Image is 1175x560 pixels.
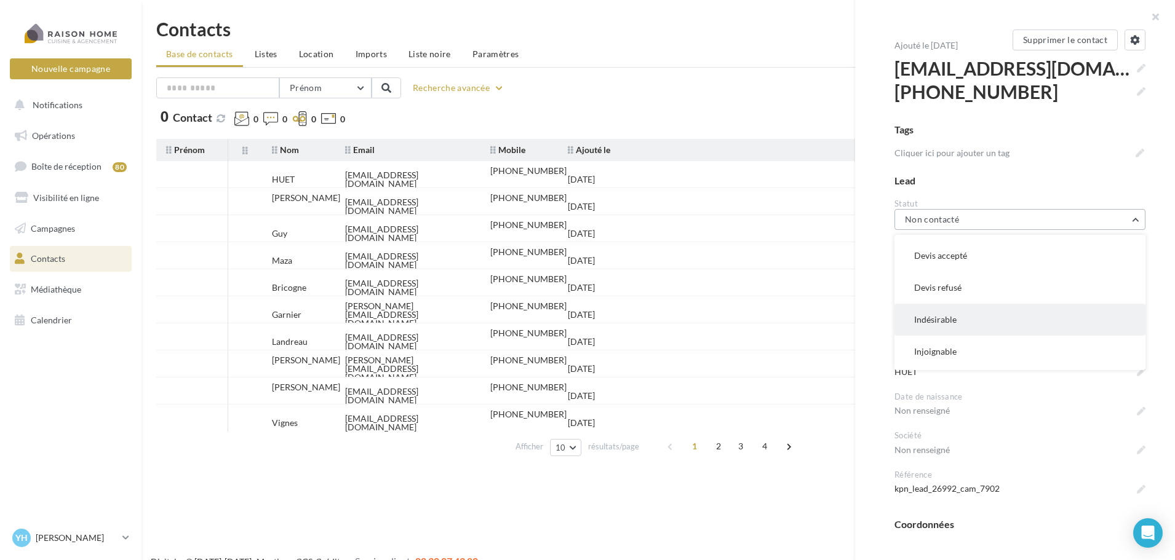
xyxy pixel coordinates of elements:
[588,441,639,452] span: résultats/page
[7,123,134,149] a: Opérations
[345,225,471,242] div: [EMAIL_ADDRESS][DOMAIN_NAME]
[340,113,345,125] span: 0
[31,253,65,264] span: Contacts
[894,57,1145,80] span: [EMAIL_ADDRESS][DOMAIN_NAME]
[253,113,258,125] span: 0
[914,282,962,293] span: Devis refusé
[894,198,1145,210] div: Statut
[408,49,451,59] span: Liste noire
[568,310,595,319] div: [DATE]
[894,147,1131,159] p: Cliquer ici pour ajouter un tag
[113,162,127,172] div: 80
[490,221,567,229] div: [PHONE_NUMBER]
[490,302,567,310] div: [PHONE_NUMBER]
[568,392,595,400] div: [DATE]
[345,414,471,432] div: [EMAIL_ADDRESS][DOMAIN_NAME]
[10,58,132,79] button: Nouvelle campagne
[7,307,134,333] a: Calendrier
[894,123,1145,137] div: Tags
[755,436,775,456] span: 4
[36,532,117,544] p: [PERSON_NAME]
[272,383,340,392] div: [PERSON_NAME]
[345,302,471,328] div: [PERSON_NAME][EMAIL_ADDRESS][DOMAIN_NAME]
[731,436,751,456] span: 3
[905,214,959,224] span: Non contacté
[1133,518,1163,548] div: Open Intercom Messenger
[894,441,1145,459] span: Non renseigné
[568,144,610,155] span: Ajouté le
[31,223,75,233] span: Campagnes
[490,383,567,392] div: [PHONE_NUMBER]
[490,144,525,155] span: Mobile
[255,49,277,59] span: Listes
[568,419,595,427] div: [DATE]
[894,518,1145,532] div: Coordonnées
[894,40,958,50] span: Ajouté le [DATE]
[894,391,1145,403] div: Date de naissance
[32,130,75,141] span: Opérations
[345,356,471,382] div: [PERSON_NAME][EMAIL_ADDRESS][DOMAIN_NAME]
[894,272,1145,304] button: Devis refusé
[490,329,567,337] div: [PHONE_NUMBER]
[490,275,567,283] div: [PHONE_NUMBER]
[490,167,567,175] div: [PHONE_NUMBER]
[490,410,567,419] div: [PHONE_NUMBER]
[33,192,99,203] span: Visibilité en ligne
[7,185,134,211] a: Visibilité en ligne
[173,111,212,124] span: Contact
[408,81,509,95] button: Recherche avancée
[345,279,471,296] div: [EMAIL_ADDRESS][DOMAIN_NAME]
[272,310,301,319] div: Garnier
[7,246,134,272] a: Contacts
[272,256,292,265] div: Maza
[10,526,132,550] a: YH [PERSON_NAME]
[31,315,72,325] span: Calendrier
[272,144,299,155] span: Nom
[914,346,957,357] span: Injoignable
[568,256,595,265] div: [DATE]
[166,144,205,155] span: Prénom
[894,469,1145,481] div: Référence
[272,356,340,365] div: [PERSON_NAME]
[299,49,334,59] span: Location
[311,113,316,125] span: 0
[894,174,1145,188] div: Lead
[568,337,595,346] div: [DATE]
[894,402,1145,419] span: Non renseigné
[272,283,306,292] div: Bricogne
[31,161,102,172] span: Boîte de réception
[279,77,372,98] button: Prénom
[7,277,134,302] a: Médiathèque
[894,304,1145,336] button: Indésirable
[894,209,1145,230] button: Non contacté
[568,283,595,292] div: [DATE]
[7,216,134,242] a: Campagnes
[282,113,287,125] span: 0
[345,252,471,269] div: [EMAIL_ADDRESS][DOMAIN_NAME]
[272,194,340,202] div: [PERSON_NAME]
[516,441,543,452] span: Afficher
[490,194,567,202] div: [PHONE_NUMBER]
[7,92,129,118] button: Notifications
[345,171,471,188] div: [EMAIL_ADDRESS][DOMAIN_NAME]
[156,20,1160,38] h1: Contacts
[345,198,471,215] div: [EMAIL_ADDRESS][DOMAIN_NAME]
[472,49,519,59] span: Paramètres
[550,439,581,456] button: 10
[31,284,81,294] span: Médiathèque
[894,80,1145,103] span: [PHONE_NUMBER]
[894,480,1145,497] span: kpn_lead_26992_cam_7902
[894,240,1145,272] button: Devis accepté
[685,436,704,456] span: 1
[709,436,728,456] span: 2
[568,365,595,373] div: [DATE]
[33,100,82,110] span: Notifications
[272,419,298,427] div: Vignes
[7,153,134,179] a: Boîte de réception80
[914,250,967,261] span: Devis accepté
[345,333,471,350] div: [EMAIL_ADDRESS][DOMAIN_NAME]
[556,443,566,452] span: 10
[568,229,595,238] div: [DATE]
[15,532,28,544] span: YH
[356,49,387,59] span: Imports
